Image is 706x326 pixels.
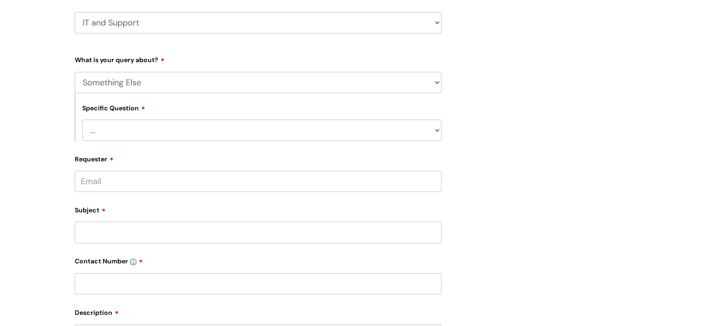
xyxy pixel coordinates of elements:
[75,171,441,192] input: Email
[75,254,441,265] label: Contact Number
[130,259,136,265] img: info-icon.svg
[82,103,145,112] label: Specific Question
[75,152,441,163] label: Requester
[75,53,441,64] label: What is your query about?
[75,203,441,214] label: Subject
[75,306,441,317] label: Description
